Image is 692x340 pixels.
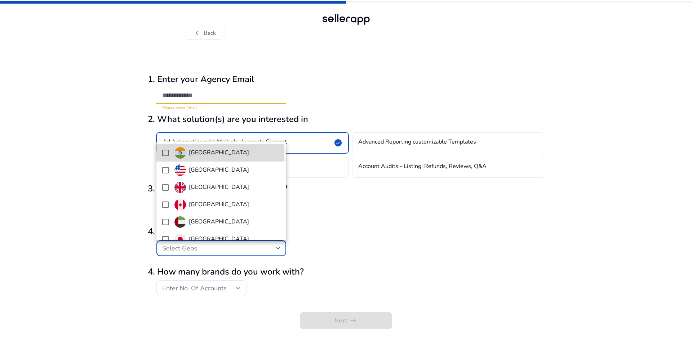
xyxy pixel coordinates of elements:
h4: [GEOGRAPHIC_DATA] [189,218,249,225]
img: jp.svg [174,234,186,245]
h4: [GEOGRAPHIC_DATA] [189,167,249,173]
h4: [GEOGRAPHIC_DATA] [189,149,249,156]
h4: [GEOGRAPHIC_DATA] [189,201,249,208]
img: us.svg [174,164,186,176]
img: ae.svg [174,216,186,228]
img: in.svg [174,147,186,159]
img: uk.svg [174,182,186,193]
img: ca.svg [174,199,186,210]
h4: [GEOGRAPHIC_DATA] [189,184,249,191]
h4: [GEOGRAPHIC_DATA] [189,236,249,242]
